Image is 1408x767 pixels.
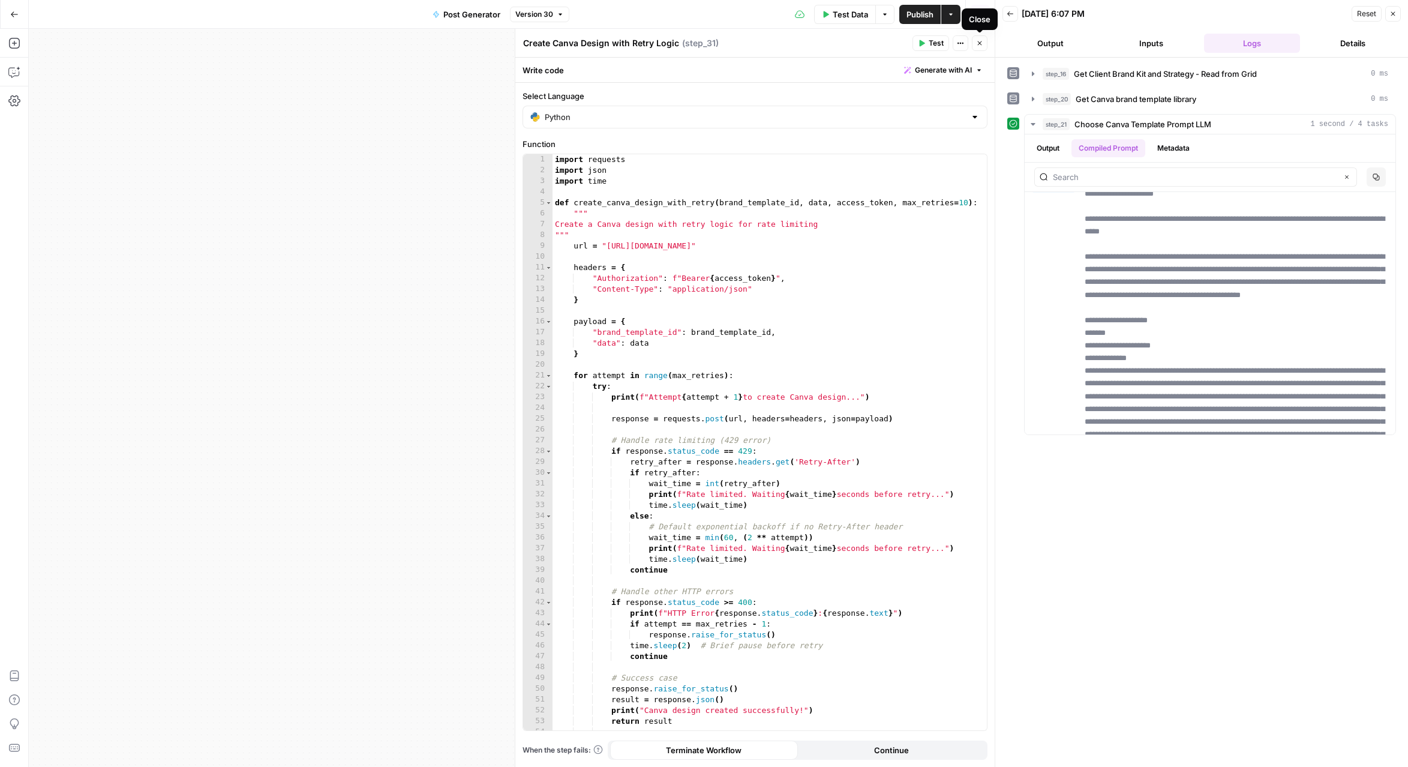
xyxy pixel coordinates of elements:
[523,381,553,392] div: 22
[523,138,987,150] label: Function
[906,8,933,20] span: Publish
[523,241,553,251] div: 9
[523,727,553,738] div: 54
[523,705,553,716] div: 52
[1074,68,1257,80] span: Get Client Brand Kit and Strategy - Read from Grid
[545,446,552,457] span: Toggle code folding, rows 28 through 39
[523,745,603,756] a: When the step fails:
[523,165,553,176] div: 2
[929,38,944,49] span: Test
[899,62,987,78] button: Generate with AI
[523,273,553,284] div: 12
[545,197,552,208] span: Toggle code folding, rows 5 through 62
[523,90,987,102] label: Select Language
[523,586,553,597] div: 41
[523,662,553,673] div: 48
[523,424,553,435] div: 26
[523,651,553,662] div: 47
[523,359,553,370] div: 20
[523,630,553,640] div: 45
[1357,8,1376,19] span: Reset
[523,554,553,565] div: 38
[912,35,949,51] button: Test
[523,619,553,630] div: 44
[523,478,553,489] div: 31
[523,316,553,327] div: 16
[1371,68,1388,79] span: 0 ms
[969,13,990,25] div: Close
[523,597,553,608] div: 42
[523,392,553,403] div: 23
[523,511,553,522] div: 34
[833,8,868,20] span: Test Data
[682,37,719,49] span: ( step_31 )
[1029,139,1067,157] button: Output
[1352,6,1382,22] button: Reset
[814,5,875,24] button: Test Data
[523,338,553,349] div: 18
[523,295,553,305] div: 14
[523,262,553,273] div: 11
[523,489,553,500] div: 32
[515,58,995,82] div: Write code
[545,370,552,381] span: Toggle code folding, rows 21 through 60
[1025,134,1395,435] div: 1 second / 4 tasks
[523,187,553,197] div: 4
[545,511,552,522] span: Toggle code folding, rows 34 through 38
[523,197,553,208] div: 5
[798,741,986,760] button: Continue
[523,500,553,511] div: 33
[915,65,972,76] span: Generate with AI
[1002,34,1098,53] button: Output
[666,744,741,756] span: Terminate Workflow
[523,349,553,359] div: 19
[523,457,553,468] div: 29
[545,381,552,392] span: Toggle code folding, rows 22 through 53
[899,5,941,24] button: Publish
[545,316,552,327] span: Toggle code folding, rows 16 through 19
[523,435,553,446] div: 27
[523,543,553,554] div: 37
[545,262,552,273] span: Toggle code folding, rows 11 through 14
[523,468,553,478] div: 30
[1043,93,1071,105] span: step_20
[523,576,553,586] div: 40
[523,446,553,457] div: 28
[523,673,553,684] div: 49
[523,640,553,651] div: 46
[523,37,679,49] textarea: Create Canva Design with Retry Logic
[1025,64,1395,83] button: 0 ms
[1103,34,1199,53] button: Inputs
[1025,89,1395,109] button: 0 ms
[523,522,553,532] div: 35
[1043,118,1070,130] span: step_21
[1076,93,1196,105] span: Get Canva brand template library
[545,468,552,478] span: Toggle code folding, rows 30 through 33
[523,608,553,619] div: 43
[1074,118,1211,130] span: Choose Canva Template Prompt LLM
[1371,94,1388,104] span: 0 ms
[523,694,553,705] div: 51
[523,219,553,230] div: 7
[874,744,909,756] span: Continue
[523,565,553,576] div: 39
[1053,171,1337,183] input: Search
[1025,115,1395,134] button: 1 second / 4 tasks
[523,305,553,316] div: 15
[523,327,553,338] div: 17
[1310,119,1388,130] span: 1 second / 4 tasks
[1071,139,1145,157] button: Compiled Prompt
[523,370,553,381] div: 21
[523,208,553,219] div: 6
[523,230,553,241] div: 8
[545,111,965,123] input: Python
[523,176,553,187] div: 3
[515,9,553,20] span: Version 30
[510,7,569,22] button: Version 30
[523,684,553,694] div: 50
[1305,34,1401,53] button: Details
[1150,139,1197,157] button: Metadata
[1204,34,1300,53] button: Logs
[545,619,552,630] span: Toggle code folding, rows 44 through 45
